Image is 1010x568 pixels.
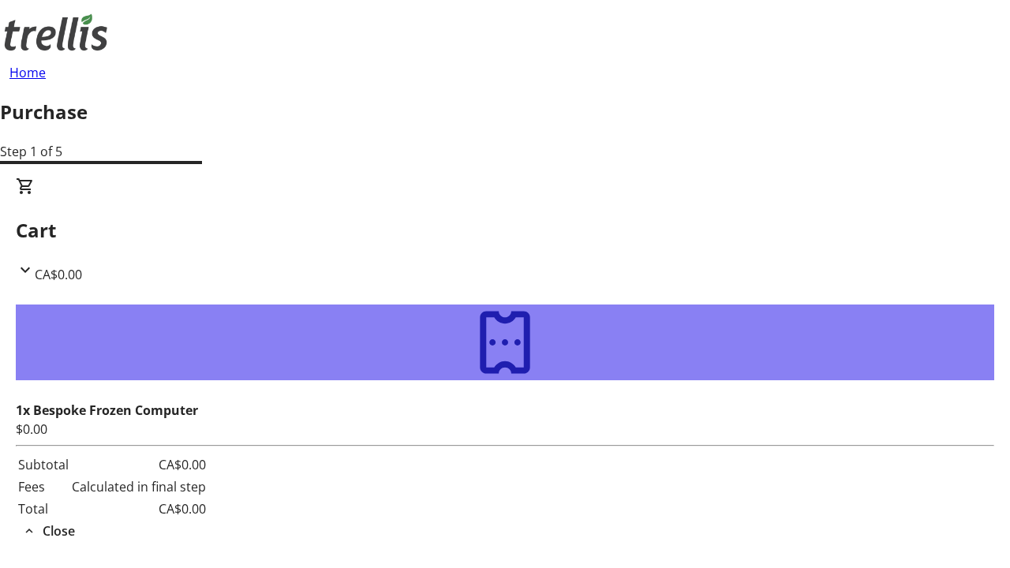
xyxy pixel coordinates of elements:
[16,284,994,541] div: CartCA$0.00
[35,266,82,283] span: CA$0.00
[16,420,994,439] div: $0.00
[71,476,207,497] td: Calculated in final step
[71,454,207,475] td: CA$0.00
[16,402,198,419] strong: 1x Bespoke Frozen Computer
[17,454,69,475] td: Subtotal
[16,216,994,245] h2: Cart
[16,177,994,284] div: CartCA$0.00
[16,521,81,540] button: Close
[43,521,75,540] span: Close
[17,476,69,497] td: Fees
[17,499,69,519] td: Total
[71,499,207,519] td: CA$0.00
